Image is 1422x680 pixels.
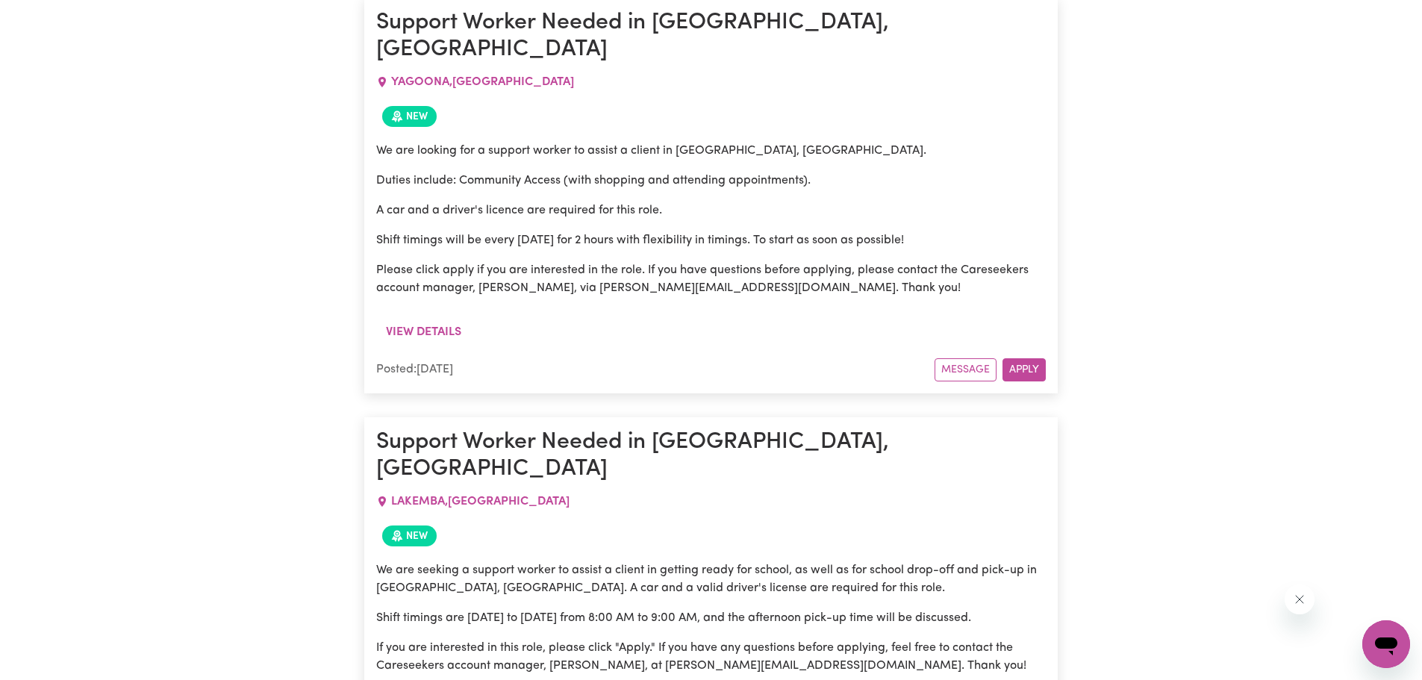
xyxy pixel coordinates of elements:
button: Apply for this job [1002,358,1046,381]
p: A car and a driver's licence are required for this role. [376,202,1046,219]
span: Job posted within the last 30 days [382,525,437,546]
span: Need any help? [9,10,90,22]
p: Shift timings will be every [DATE] for 2 hours with flexibility in timings. To start as soon as p... [376,231,1046,249]
h1: Support Worker Needed in [GEOGRAPHIC_DATA], [GEOGRAPHIC_DATA] [376,429,1046,484]
button: View details [376,318,471,346]
p: Please click apply if you are interested in the role. If you have questions before applying, plea... [376,261,1046,297]
span: Job posted within the last 30 days [382,106,437,127]
span: LAKEMBA , [GEOGRAPHIC_DATA] [391,496,570,508]
p: Shift timings are [DATE] to [DATE] from 8:00 AM to 9:00 AM, and the afternoon pick-up time will b... [376,609,1046,627]
p: We are seeking a support worker to assist a client in getting ready for school, as well as for sc... [376,561,1046,597]
button: Message [935,358,997,381]
p: If you are interested in this role, please click "Apply." If you have any questions before applyi... [376,639,1046,675]
p: Duties include: Community Access (with shopping and attending appointments). [376,172,1046,190]
p: We are looking for a support worker to assist a client in [GEOGRAPHIC_DATA], [GEOGRAPHIC_DATA]. [376,142,1046,160]
h1: Support Worker Needed in [GEOGRAPHIC_DATA], [GEOGRAPHIC_DATA] [376,10,1046,64]
span: YAGOONA , [GEOGRAPHIC_DATA] [391,76,574,88]
iframe: Close message [1285,584,1315,614]
div: Posted: [DATE] [376,361,935,378]
iframe: Button to launch messaging window [1362,620,1410,668]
